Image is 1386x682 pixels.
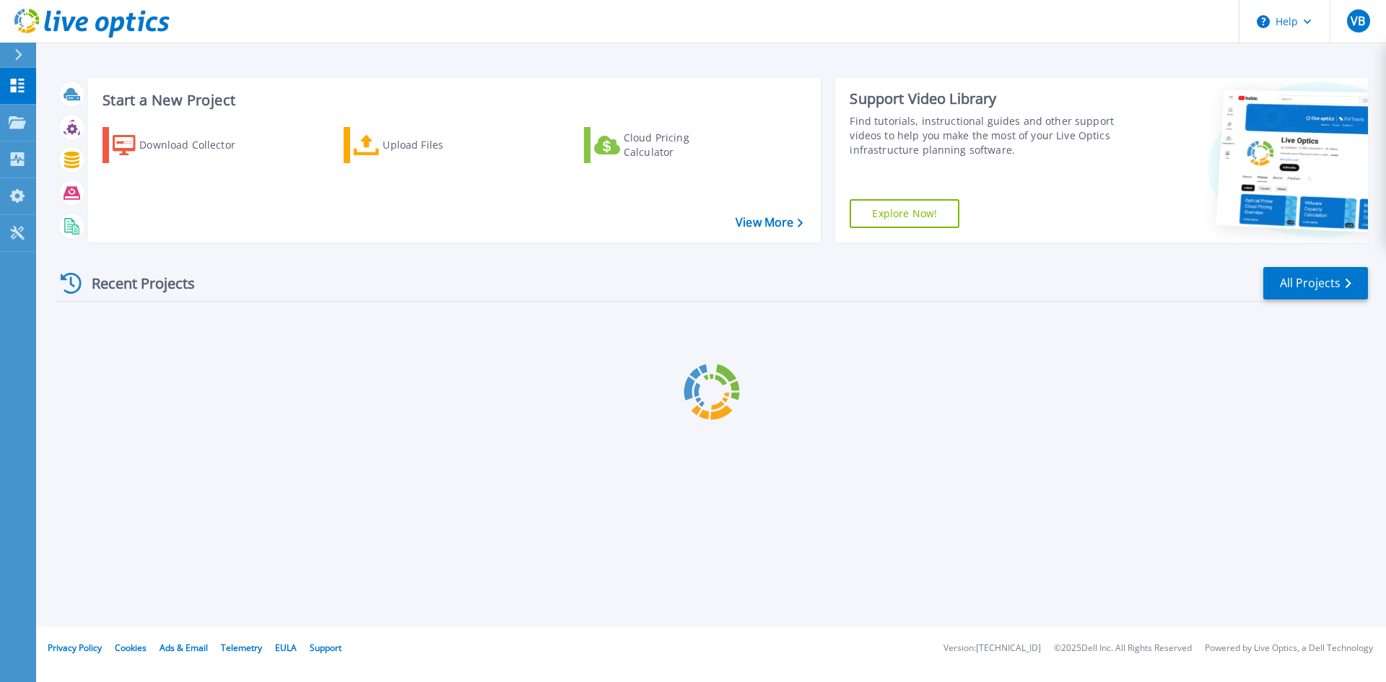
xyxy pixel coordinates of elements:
div: Download Collector [139,131,255,159]
a: Support [310,642,341,654]
div: Cloud Pricing Calculator [624,131,739,159]
div: Support Video Library [850,89,1121,108]
div: Recent Projects [56,266,214,301]
a: Download Collector [103,127,263,163]
a: All Projects [1263,267,1368,300]
h3: Start a New Project [103,92,803,108]
div: Find tutorials, instructional guides and other support videos to help you make the most of your L... [850,114,1121,157]
li: Powered by Live Optics, a Dell Technology [1205,644,1373,653]
a: Telemetry [221,642,262,654]
span: VB [1351,15,1365,27]
a: Cloud Pricing Calculator [584,127,745,163]
li: © 2025 Dell Inc. All Rights Reserved [1054,644,1192,653]
a: Ads & Email [160,642,208,654]
li: Version: [TECHNICAL_ID] [943,644,1041,653]
a: Cookies [115,642,147,654]
a: Upload Files [344,127,505,163]
a: View More [736,216,803,229]
a: EULA [275,642,297,654]
a: Explore Now! [850,199,959,228]
div: Upload Files [383,131,498,159]
a: Privacy Policy [48,642,102,654]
